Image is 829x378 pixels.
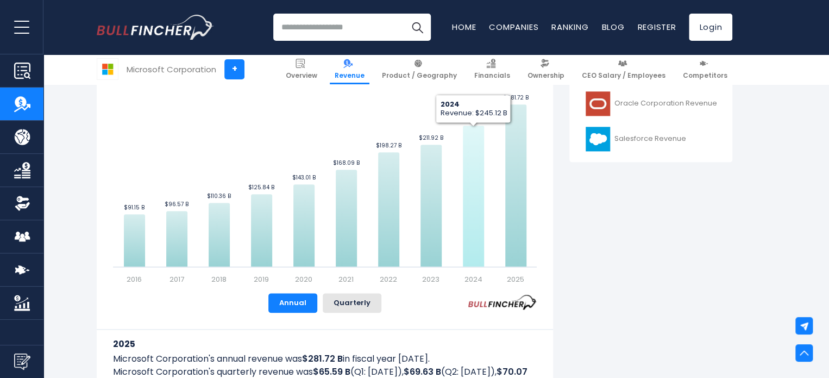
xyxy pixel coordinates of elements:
[678,54,732,84] a: Competitors
[637,21,676,33] a: Register
[577,124,724,154] a: Salesforce Revenue
[97,15,214,40] img: Bullfincher logo
[404,365,441,378] b: $69.63 B
[338,274,354,284] text: 2021
[582,71,665,80] span: CEO Salary / Employees
[527,71,564,80] span: Ownership
[584,91,611,116] img: ORCL logo
[551,21,588,33] a: Ranking
[292,173,316,182] text: $143.01 B
[113,337,537,351] h3: 2025
[286,71,317,80] span: Overview
[127,274,142,284] text: 2016
[335,71,365,80] span: Revenue
[507,274,524,284] text: 2025
[323,293,381,313] button: Quarterly
[380,274,397,284] text: 2022
[376,141,401,150] text: $198.27 B
[474,71,510,80] span: Financials
[113,40,537,284] svg: Microsoft Corporation's Revenue Trend
[503,94,529,102] text: $281.72 B
[382,71,457,80] span: Product / Geography
[523,54,569,84] a: Ownership
[689,14,732,41] a: Login
[460,115,486,123] text: $245.12 B
[207,192,231,200] text: $110.36 B
[313,365,350,378] b: $65.59 B
[577,54,670,84] a: CEO Salary / Employees
[601,21,624,33] a: Blog
[268,293,317,313] button: Annual
[97,15,213,40] a: Go to homepage
[489,21,538,33] a: Companies
[169,274,184,284] text: 2017
[464,274,482,284] text: 2024
[14,195,30,212] img: Ownership
[113,352,537,365] p: Microsoft Corporation's annual revenue was in fiscal year [DATE].
[333,159,360,167] text: $168.09 B
[165,200,189,208] text: $96.57 B
[469,54,515,84] a: Financials
[124,203,145,212] text: $91.15 B
[419,134,443,142] text: $211.92 B
[295,274,312,284] text: 2020
[302,352,343,365] b: $281.72 B
[330,54,369,84] a: Revenue
[452,21,476,33] a: Home
[224,59,244,79] a: +
[127,63,216,76] div: Microsoft Corporation
[248,183,274,191] text: $125.84 B
[254,274,269,284] text: 2019
[683,71,727,80] span: Competitors
[281,54,322,84] a: Overview
[584,127,611,151] img: CRM logo
[211,274,227,284] text: 2018
[577,89,724,119] a: Oracle Corporation Revenue
[422,274,439,284] text: 2023
[97,59,118,79] img: MSFT logo
[377,54,462,84] a: Product / Geography
[404,14,431,41] button: Search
